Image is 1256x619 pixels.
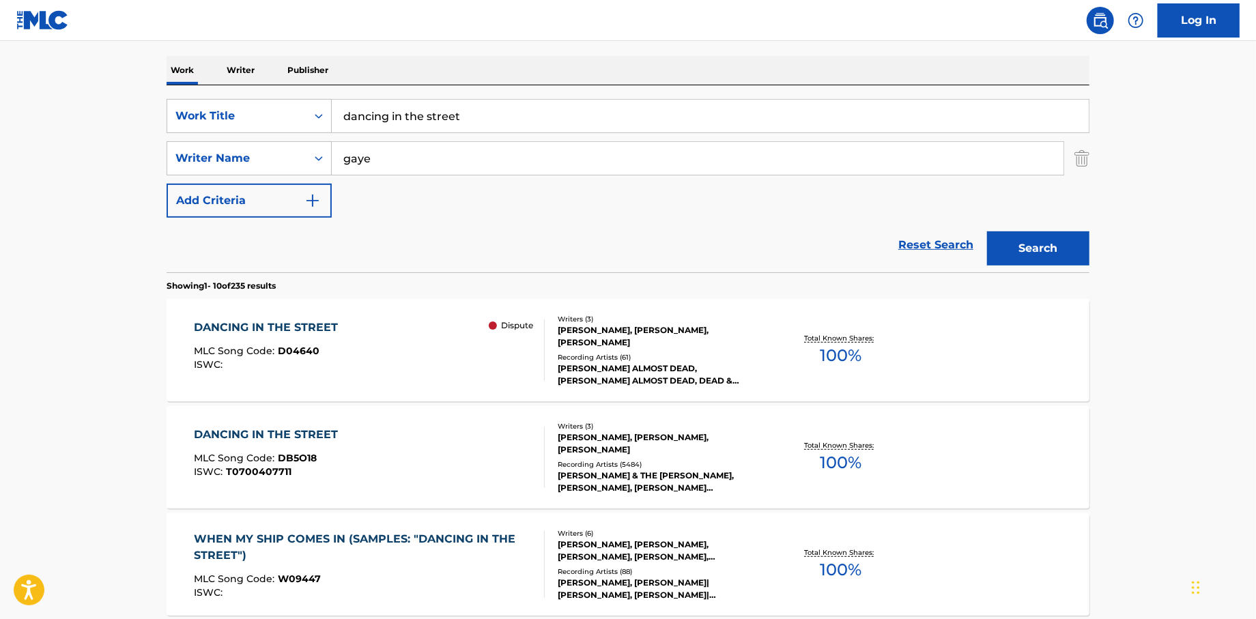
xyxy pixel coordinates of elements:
[558,577,764,601] div: [PERSON_NAME], [PERSON_NAME]|[PERSON_NAME], [PERSON_NAME]|[PERSON_NAME], [PERSON_NAME], [PERSON_N...
[1122,7,1150,34] div: Help
[16,10,69,30] img: MLC Logo
[1074,141,1089,175] img: Delete Criterion
[987,231,1089,265] button: Search
[167,99,1089,272] form: Search Form
[558,528,764,538] div: Writers ( 6 )
[1158,3,1240,38] a: Log In
[1128,12,1144,29] img: help
[279,573,322,585] span: W09447
[167,406,1089,508] a: DANCING IN THE STREETMLC Song Code:DB5O18ISWC:T0700407711Writers (3)[PERSON_NAME], [PERSON_NAME],...
[175,150,298,167] div: Writer Name
[223,56,259,85] p: Writer
[195,319,345,336] div: DANCING IN THE STREET
[820,343,861,368] span: 100 %
[195,452,279,464] span: MLC Song Code :
[167,56,198,85] p: Work
[227,465,292,478] span: T0700407711
[195,345,279,357] span: MLC Song Code :
[195,573,279,585] span: MLC Song Code :
[1092,12,1109,29] img: search
[501,319,533,332] p: Dispute
[558,459,764,470] div: Recording Artists ( 5484 )
[195,531,534,564] div: WHEN MY SHIP COMES IN (SAMPLES: "DANCING IN THE STREET")
[304,192,321,209] img: 9d2ae6d4665cec9f34b9.svg
[167,280,276,292] p: Showing 1 - 10 of 235 results
[804,440,877,450] p: Total Known Shares:
[167,299,1089,401] a: DANCING IN THE STREETMLC Song Code:D04640ISWC: DisputeWriters (3)[PERSON_NAME], [PERSON_NAME], [P...
[820,558,861,582] span: 100 %
[195,427,345,443] div: DANCING IN THE STREET
[195,465,227,478] span: ISWC :
[891,230,980,260] a: Reset Search
[558,362,764,387] div: [PERSON_NAME] ALMOST DEAD, [PERSON_NAME] ALMOST DEAD, DEAD & COMPANY, [PERSON_NAME] ALMOST DEAD, ...
[558,470,764,494] div: [PERSON_NAME] & THE [PERSON_NAME], [PERSON_NAME], [PERSON_NAME] [PERSON_NAME] [PERSON_NAME], [PER...
[1087,7,1114,34] a: Public Search
[283,56,332,85] p: Publisher
[558,566,764,577] div: Recording Artists ( 88 )
[195,586,227,599] span: ISWC :
[558,324,764,349] div: [PERSON_NAME], [PERSON_NAME], [PERSON_NAME]
[804,547,877,558] p: Total Known Shares:
[558,352,764,362] div: Recording Artists ( 61 )
[558,538,764,563] div: [PERSON_NAME], [PERSON_NAME], [PERSON_NAME], [PERSON_NAME], [PERSON_NAME], [PERSON_NAME]
[175,108,298,124] div: Work Title
[195,358,227,371] span: ISWC :
[167,184,332,218] button: Add Criteria
[279,452,317,464] span: DB5O18
[558,421,764,431] div: Writers ( 3 )
[558,431,764,456] div: [PERSON_NAME], [PERSON_NAME], [PERSON_NAME]
[558,314,764,324] div: Writers ( 3 )
[1192,567,1200,608] div: Drag
[820,450,861,475] span: 100 %
[279,345,320,357] span: D04640
[167,513,1089,616] a: WHEN MY SHIP COMES IN (SAMPLES: "DANCING IN THE STREET")MLC Song Code:W09447ISWC:Writers (6)[PERS...
[804,333,877,343] p: Total Known Shares:
[1188,553,1256,619] iframe: Chat Widget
